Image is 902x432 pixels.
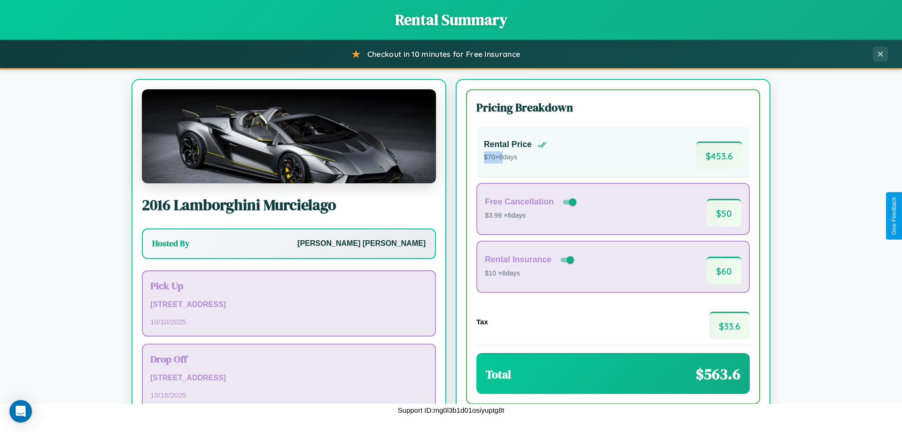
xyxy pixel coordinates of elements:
img: Lamborghini Murcielago [142,89,436,183]
h3: Hosted By [152,238,189,249]
p: 10 / 16 / 2025 [150,389,428,401]
span: Checkout in 10 minutes for Free Insurance [367,49,520,59]
span: $ 50 [707,199,741,227]
p: [STREET_ADDRESS] [150,298,428,312]
h3: Total [486,367,511,382]
p: $ 70 × 6 days [484,151,547,164]
span: $ 60 [707,257,741,284]
h3: Pricing Breakdown [476,100,750,115]
p: $3.99 × 6 days [485,210,578,222]
h3: Drop Off [150,352,428,366]
p: [STREET_ADDRESS] [150,371,428,385]
div: Give Feedback [891,197,897,235]
h3: Pick Up [150,279,428,292]
h4: Rental Price [484,140,532,149]
p: Support ID: mg0l3b1d01osiyuptg8t [398,404,505,416]
span: $ 33.6 [709,312,750,339]
div: Open Intercom Messenger [9,400,32,423]
p: 10 / 10 / 2025 [150,315,428,328]
span: $ 563.6 [696,364,740,385]
h2: 2016 Lamborghini Murcielago [142,195,436,215]
h4: Rental Insurance [485,255,552,265]
p: [PERSON_NAME] [PERSON_NAME] [297,237,426,251]
h4: Free Cancellation [485,197,554,207]
p: $10 × 6 days [485,267,576,280]
span: $ 453.6 [696,141,742,169]
h1: Rental Summary [9,9,893,30]
h4: Tax [476,318,488,326]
